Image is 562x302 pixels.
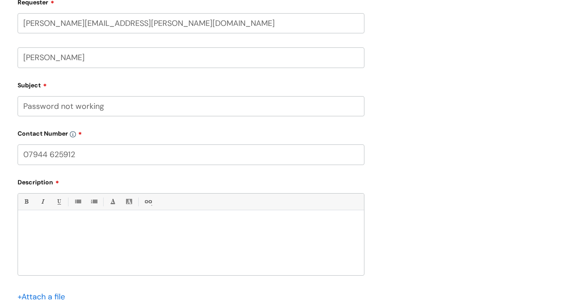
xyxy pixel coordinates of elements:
[18,176,364,186] label: Description
[18,47,364,68] input: Your Name
[107,196,118,207] a: Font Color
[70,131,76,137] img: info-icon.svg
[21,196,32,207] a: Bold (⌘B)
[72,196,83,207] a: • Unordered List (⌘⇧7)
[88,196,99,207] a: 1. Ordered List (⌘⇧8)
[53,196,64,207] a: Underline(⌘U)
[37,196,48,207] a: Italic (⌘I)
[18,13,364,33] input: Email
[123,196,134,207] a: Back Color
[18,79,364,89] label: Subject
[142,196,153,207] a: Link
[18,127,364,137] label: Contact Number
